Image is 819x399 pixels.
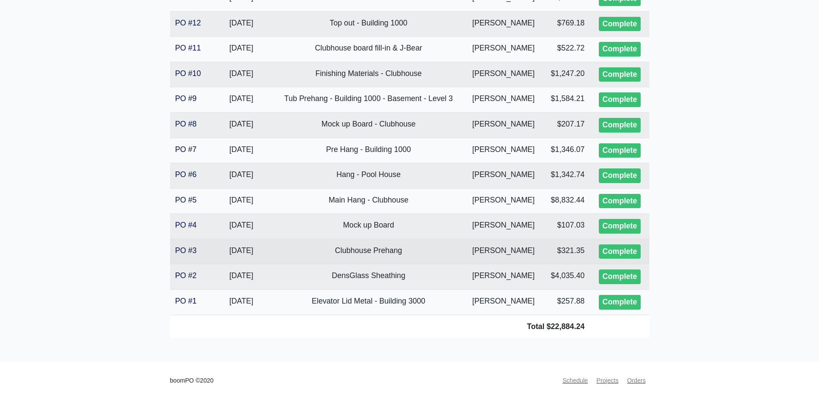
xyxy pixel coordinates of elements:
[465,11,543,37] td: [PERSON_NAME]
[175,246,197,255] a: PO #3
[175,145,197,154] a: PO #7
[465,87,543,113] td: [PERSON_NAME]
[210,290,272,315] td: [DATE]
[272,290,464,315] td: Elevator Lid Metal - Building 3000
[543,11,590,37] td: $769.18
[465,214,543,239] td: [PERSON_NAME]
[272,138,464,163] td: Pre Hang - Building 1000
[543,62,590,87] td: $1,247.20
[599,269,640,284] div: Complete
[272,11,464,37] td: Top out - Building 1000
[543,239,590,264] td: $321.35
[543,87,590,113] td: $1,584.21
[599,219,640,234] div: Complete
[272,37,464,62] td: Clubhouse board fill-in & J-Bear
[175,196,197,204] a: PO #5
[465,37,543,62] td: [PERSON_NAME]
[210,138,272,163] td: [DATE]
[599,295,640,310] div: Complete
[623,372,649,389] a: Orders
[272,163,464,189] td: Hang - Pool House
[543,290,590,315] td: $257.88
[465,239,543,264] td: [PERSON_NAME]
[175,120,197,128] a: PO #8
[543,163,590,189] td: $1,342.74
[543,138,590,163] td: $1,346.07
[272,214,464,239] td: Mock up Board
[210,62,272,87] td: [DATE]
[543,214,590,239] td: $107.03
[543,188,590,214] td: $8,832.44
[272,62,464,87] td: Finishing Materials - Clubhouse
[599,92,640,107] div: Complete
[210,188,272,214] td: [DATE]
[210,37,272,62] td: [DATE]
[175,170,197,179] a: PO #6
[543,264,590,290] td: $4,035.40
[465,163,543,189] td: [PERSON_NAME]
[465,290,543,315] td: [PERSON_NAME]
[210,112,272,138] td: [DATE]
[272,264,464,290] td: DensGlass Sheathing
[543,112,590,138] td: $207.17
[543,37,590,62] td: $522.72
[465,188,543,214] td: [PERSON_NAME]
[210,239,272,264] td: [DATE]
[599,67,640,82] div: Complete
[559,372,591,389] a: Schedule
[272,112,464,138] td: Mock up Board - Clubhouse
[465,138,543,163] td: [PERSON_NAME]
[599,118,640,133] div: Complete
[175,221,197,229] a: PO #4
[210,11,272,37] td: [DATE]
[210,87,272,113] td: [DATE]
[465,112,543,138] td: [PERSON_NAME]
[599,194,640,209] div: Complete
[593,372,622,389] a: Projects
[175,271,197,280] a: PO #2
[272,239,464,264] td: Clubhouse Prehang
[272,188,464,214] td: Main Hang - Clubhouse
[175,19,201,27] a: PO #12
[175,69,201,78] a: PO #10
[210,163,272,189] td: [DATE]
[599,143,640,158] div: Complete
[175,94,197,103] a: PO #9
[210,214,272,239] td: [DATE]
[465,264,543,290] td: [PERSON_NAME]
[175,297,197,305] a: PO #1
[465,62,543,87] td: [PERSON_NAME]
[599,244,640,259] div: Complete
[599,168,640,183] div: Complete
[599,17,640,32] div: Complete
[599,42,640,57] div: Complete
[175,44,201,52] a: PO #11
[170,376,214,386] small: boomPO ©2020
[170,315,590,338] td: Total $22,884.24
[272,87,464,113] td: Tub Prehang - Building 1000 - Basement - Level 3
[210,264,272,290] td: [DATE]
